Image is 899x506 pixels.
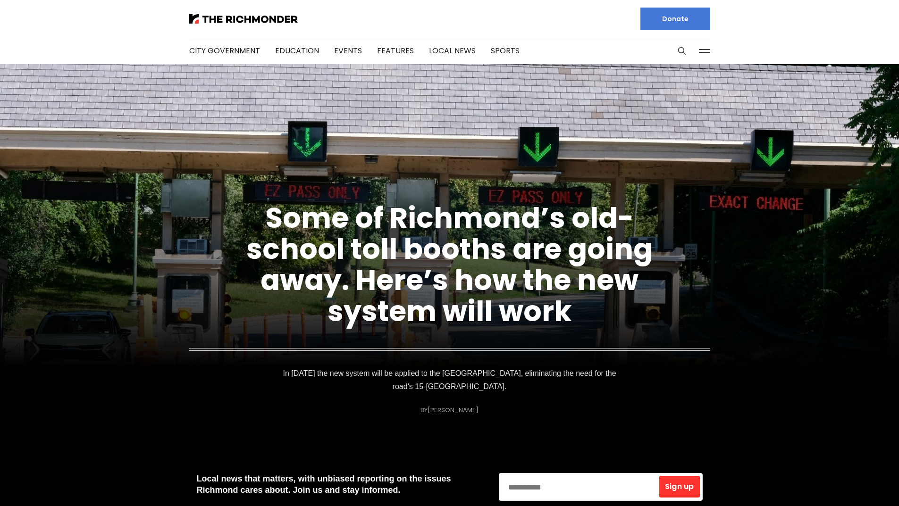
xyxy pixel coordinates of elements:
a: Some of Richmond’s old-school toll booths are going away. Here’s how the new system will work [246,198,653,331]
div: By [420,406,479,414]
p: Local news that matters, with unbiased reporting on the issues Richmond cares about. Join us and ... [197,473,484,496]
button: Search this site [675,44,689,58]
p: In [DATE] the new system will be applied to the [GEOGRAPHIC_DATA], eliminating the need for the r... [282,367,618,393]
a: Sports [491,45,520,56]
a: [PERSON_NAME] [428,406,479,415]
a: Education [275,45,319,56]
a: Events [334,45,362,56]
button: Sign up [659,476,699,498]
a: City Government [189,45,260,56]
a: Donate [640,8,710,30]
a: Features [377,45,414,56]
span: Sign up [665,483,694,490]
iframe: portal-trigger [819,460,899,506]
img: The Richmonder [189,14,298,24]
a: Local News [429,45,476,56]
